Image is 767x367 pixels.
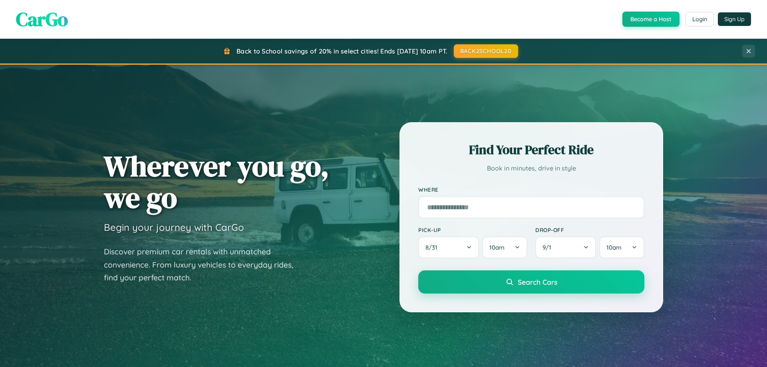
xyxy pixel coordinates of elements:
button: 9/1 [535,236,596,258]
span: Back to School savings of 20% in select cities! Ends [DATE] 10am PT. [236,47,447,55]
button: BACK2SCHOOL20 [454,44,518,58]
span: CarGo [16,6,68,32]
button: Login [686,12,714,26]
span: 8 / 31 [425,244,441,251]
label: Pick-up [418,226,527,233]
p: Discover premium car rentals with unmatched convenience. From luxury vehicles to everyday rides, ... [104,245,304,284]
button: Become a Host [622,12,680,27]
button: 10am [482,236,527,258]
span: 10am [489,244,505,251]
h3: Begin your journey with CarGo [104,221,244,233]
span: 9 / 1 [542,244,555,251]
button: 8/31 [418,236,479,258]
button: Sign Up [718,12,751,26]
label: Drop-off [535,226,644,233]
span: 10am [606,244,622,251]
label: Where [418,186,644,193]
h1: Wherever you go, we go [104,150,329,213]
span: Search Cars [518,278,557,286]
h2: Find Your Perfect Ride [418,141,644,159]
button: Search Cars [418,270,644,294]
button: 10am [599,236,644,258]
p: Book in minutes, drive in style [418,163,644,174]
